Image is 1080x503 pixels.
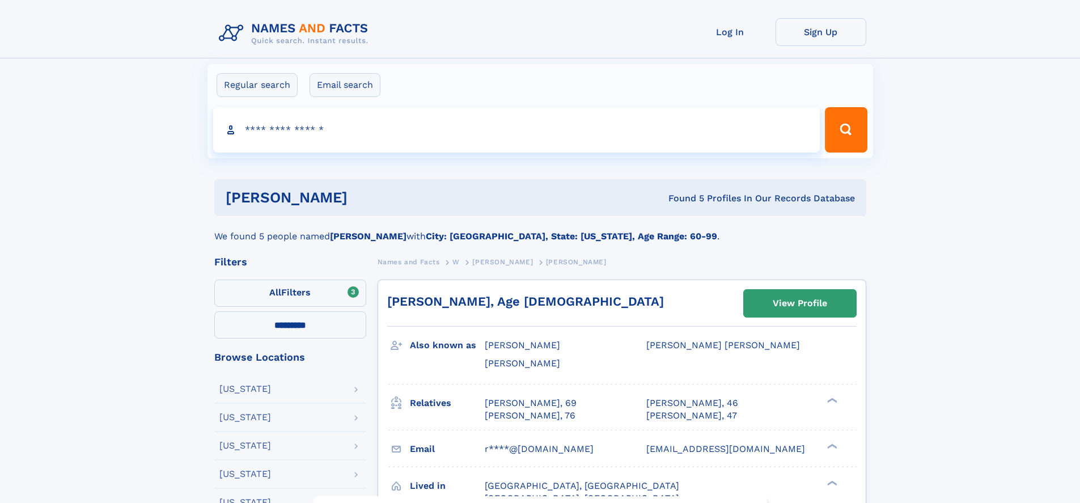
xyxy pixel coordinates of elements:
[214,352,366,362] div: Browse Locations
[776,18,866,46] a: Sign Up
[330,231,406,242] b: [PERSON_NAME]
[269,287,281,298] span: All
[387,294,664,308] a: [PERSON_NAME], Age [DEMOGRAPHIC_DATA]
[773,290,827,316] div: View Profile
[472,258,533,266] span: [PERSON_NAME]
[824,442,838,450] div: ❯
[824,396,838,404] div: ❯
[410,439,485,459] h3: Email
[378,255,440,269] a: Names and Facts
[213,107,820,153] input: search input
[214,18,378,49] img: Logo Names and Facts
[546,258,607,266] span: [PERSON_NAME]
[219,441,271,450] div: [US_STATE]
[646,397,738,409] a: [PERSON_NAME], 46
[685,18,776,46] a: Log In
[410,476,485,496] h3: Lived in
[485,340,560,350] span: [PERSON_NAME]
[410,394,485,413] h3: Relatives
[226,191,508,205] h1: [PERSON_NAME]
[825,107,867,153] button: Search Button
[410,336,485,355] h3: Also known as
[214,216,866,243] div: We found 5 people named with .
[219,384,271,394] div: [US_STATE]
[310,73,380,97] label: Email search
[508,192,855,205] div: Found 5 Profiles In Our Records Database
[472,255,533,269] a: [PERSON_NAME]
[214,280,366,307] label: Filters
[646,340,800,350] span: [PERSON_NAME] [PERSON_NAME]
[824,479,838,487] div: ❯
[452,255,460,269] a: W
[426,231,717,242] b: City: [GEOGRAPHIC_DATA], State: [US_STATE], Age Range: 60-99
[219,470,271,479] div: [US_STATE]
[485,358,560,369] span: [PERSON_NAME]
[646,409,737,422] a: [PERSON_NAME], 47
[217,73,298,97] label: Regular search
[485,480,679,491] span: [GEOGRAPHIC_DATA], [GEOGRAPHIC_DATA]
[219,413,271,422] div: [US_STATE]
[214,257,366,267] div: Filters
[744,290,856,317] a: View Profile
[485,409,575,422] a: [PERSON_NAME], 76
[646,443,805,454] span: [EMAIL_ADDRESS][DOMAIN_NAME]
[452,258,460,266] span: W
[485,397,577,409] a: [PERSON_NAME], 69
